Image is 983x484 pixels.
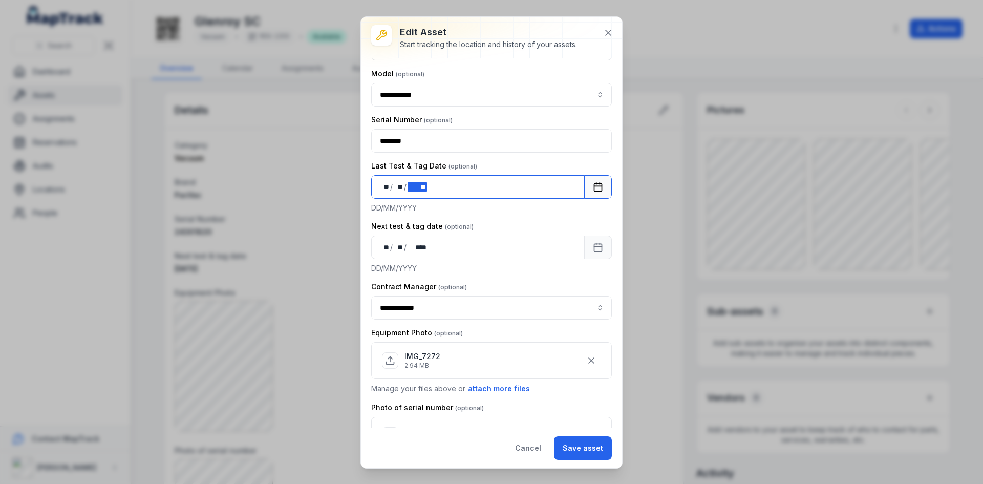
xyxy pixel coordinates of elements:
p: 2.94 MB [404,362,440,370]
label: Contract Manager [371,282,467,292]
div: year, [408,242,427,252]
button: attach more files [467,383,530,394]
button: Cancel [506,436,550,460]
div: / [390,182,394,192]
input: asset-edit:cf[ae11ba15-1579-4ecc-996c-910ebae4e155]-label [371,83,612,107]
div: / [390,242,394,252]
div: year, [408,182,426,192]
div: / [404,182,408,192]
label: Serial Number [371,115,453,125]
p: DD/MM/YYYY [371,203,612,213]
p: Manage your files above or [371,383,612,394]
label: Equipment Photo [371,328,463,338]
div: day, [380,182,390,192]
div: month, [394,242,404,252]
label: Last Test & Tag Date [371,161,477,171]
button: Calendar [584,236,612,259]
button: Save asset [554,436,612,460]
div: / [404,242,408,252]
label: Photo of serial number [371,403,484,413]
h3: Edit asset [400,25,577,39]
button: Calendar [584,175,612,199]
p: IMG_7267 [404,426,440,436]
div: month, [394,182,404,192]
div: Start tracking the location and history of your assets. [400,39,577,50]
input: asset-edit:cf[3efdffd9-f055-49d9-9a65-0e9f08d77abc]-label [371,296,612,320]
div: day, [380,242,390,252]
p: DD/MM/YYYY [371,263,612,273]
label: Model [371,69,424,79]
p: IMG_7272 [404,351,440,362]
label: Next test & tag date [371,221,474,232]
